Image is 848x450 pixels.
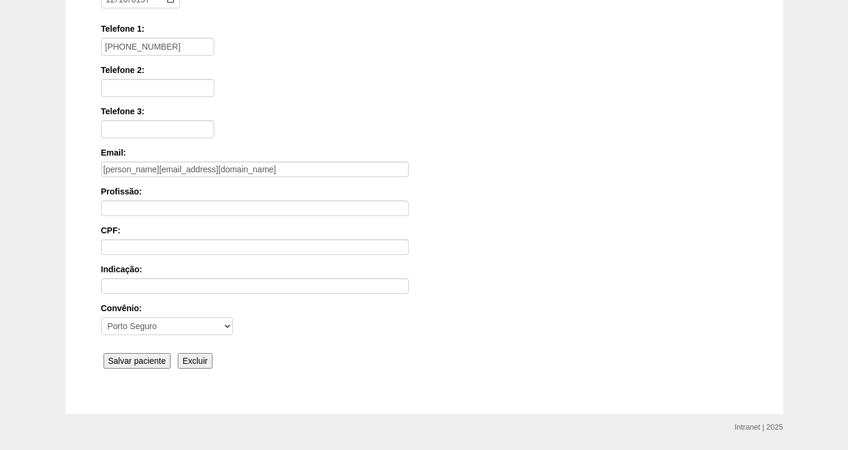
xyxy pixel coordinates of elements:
label: Profissão: [101,186,747,197]
label: Email: [101,147,747,159]
label: Telefone 3: [101,105,747,117]
input: Excluir [178,353,212,369]
label: CPF: [101,224,747,236]
label: Telefone 2: [101,64,747,76]
input: Salvar paciente [104,353,171,369]
label: Indicação: [101,263,747,275]
label: Convênio: [101,302,747,314]
div: Intranet | 2025 [735,421,783,433]
label: Telefone 1: [101,23,747,35]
